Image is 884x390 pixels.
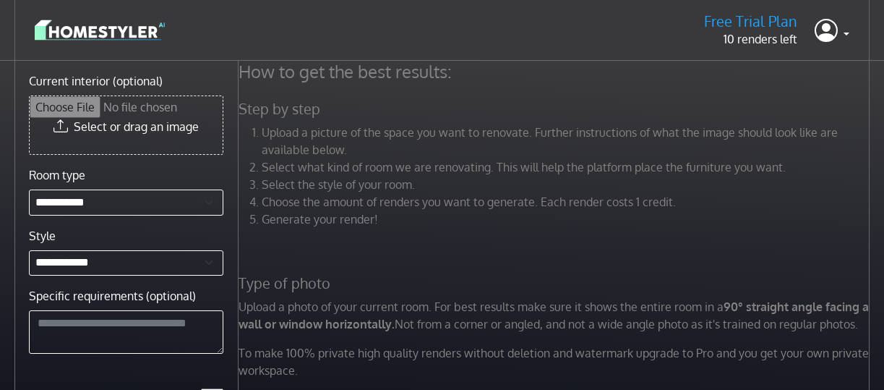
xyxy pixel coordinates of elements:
p: Upload a photo of your current room. For best results make sure it shows the entire room in a Not... [230,298,882,333]
label: Room type [29,166,85,184]
h5: Type of photo [230,274,882,292]
label: Specific requirements (optional) [29,287,196,305]
label: Style [29,227,56,245]
h4: How to get the best results: [230,61,882,82]
p: 10 renders left [704,30,797,48]
li: Upload a picture of the space you want to renovate. Further instructions of what the image should... [262,124,873,158]
li: Choose the amount of renders you want to generate. Each render costs 1 credit. [262,193,873,211]
p: To make 100% private high quality renders without deletion and watermark upgrade to Pro and you g... [230,344,882,379]
li: Generate your render! [262,211,873,228]
h5: Free Trial Plan [704,12,797,30]
img: logo-3de290ba35641baa71223ecac5eacb59cb85b4c7fdf211dc9aaecaaee71ea2f8.svg [35,17,165,43]
li: Select the style of your room. [262,176,873,193]
li: Select what kind of room we are renovating. This will help the platform place the furniture you w... [262,158,873,176]
h5: Step by step [230,100,882,118]
label: Current interior (optional) [29,72,163,90]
